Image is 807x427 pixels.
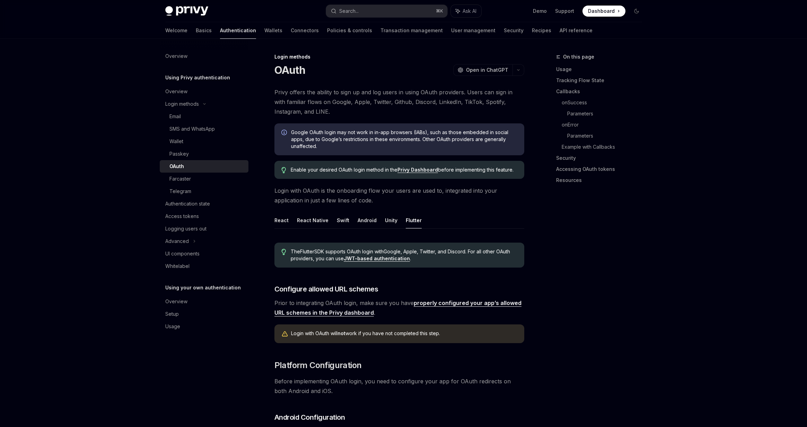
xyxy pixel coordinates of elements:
[274,412,345,422] span: Android Configuration
[274,376,524,396] span: Before implementing OAuth login, you need to configure your app for OAuth redirects on both Andro...
[165,52,187,60] div: Overview
[560,22,593,39] a: API reference
[337,212,349,228] button: Swift
[160,185,248,198] a: Telegram
[397,167,438,173] a: Privy Dashboard
[274,360,362,371] span: Platform Configuration
[562,97,648,108] a: onSuccess
[196,22,212,39] a: Basics
[274,298,524,317] span: Prior to integrating OAuth login, make sure you have .
[165,262,190,270] div: Whitelabel
[274,64,305,76] h1: OAuth
[588,8,615,15] span: Dashboard
[165,73,230,82] h5: Using Privy authentication
[631,6,642,17] button: Toggle dark mode
[274,87,524,116] span: Privy offers the ability to sign up and log users in using OAuth providers. Users can sign in wit...
[169,150,189,158] div: Passkey
[165,310,179,318] div: Setup
[169,112,181,121] div: Email
[358,212,377,228] button: Android
[165,200,210,208] div: Authentication state
[165,322,180,331] div: Usage
[567,130,648,141] a: Parameters
[281,249,286,255] svg: Tip
[160,320,248,333] a: Usage
[562,141,648,152] a: Example with Callbacks
[556,164,648,175] a: Accessing OAuth tokens
[436,8,443,14] span: ⌘ K
[555,8,574,15] a: Support
[165,6,208,16] img: dark logo
[297,212,328,228] button: React Native
[291,330,517,338] div: Login with OAuth will work if you have not completed this step.
[281,331,288,338] svg: Warning
[160,85,248,98] a: Overview
[291,22,319,39] a: Connectors
[291,129,517,150] span: Google OAuth login may not work in in-app browsers (IABs), such as those embedded in social apps,...
[556,175,648,186] a: Resources
[451,22,495,39] a: User management
[160,50,248,62] a: Overview
[264,22,282,39] a: Wallets
[165,297,187,306] div: Overview
[165,100,199,108] div: Login methods
[556,86,648,97] a: Callbacks
[291,166,517,173] span: Enable your desired OAuth login method in the before implementing this feature.
[165,237,189,245] div: Advanced
[165,250,200,258] div: UI components
[169,137,183,146] div: Wallet
[327,22,372,39] a: Policies & controls
[169,187,191,195] div: Telegram
[451,5,481,17] button: Ask AI
[563,53,594,61] span: On this page
[220,22,256,39] a: Authentication
[169,125,215,133] div: SMS and WhatsApp
[406,212,422,228] button: Flutter
[281,167,286,173] svg: Tip
[160,210,248,223] a: Access tokens
[562,119,648,130] a: onError
[160,148,248,160] a: Passkey
[532,22,551,39] a: Recipes
[160,135,248,148] a: Wallet
[466,67,508,73] span: Open in ChatGPT
[337,330,345,336] strong: not
[291,248,517,262] span: The Flutter SDK supports OAuth login with Google, Apple, Twitter, and Discord . For all other OAu...
[165,87,187,96] div: Overview
[160,295,248,308] a: Overview
[165,225,207,233] div: Logging users out
[339,7,359,15] div: Search...
[274,284,378,294] span: Configure allowed URL schemes
[326,5,447,17] button: Search...⌘K
[556,152,648,164] a: Security
[160,198,248,210] a: Authentication state
[344,255,410,262] a: JWT-based authentication
[582,6,625,17] a: Dashboard
[463,8,476,15] span: Ask AI
[160,260,248,272] a: Whitelabel
[567,108,648,119] a: Parameters
[160,223,248,235] a: Logging users out
[274,53,524,60] div: Login methods
[165,284,241,292] h5: Using your own authentication
[160,173,248,185] a: Farcaster
[533,8,547,15] a: Demo
[453,64,512,76] button: Open in ChatGPT
[504,22,524,39] a: Security
[380,22,443,39] a: Transaction management
[165,22,187,39] a: Welcome
[160,308,248,320] a: Setup
[160,247,248,260] a: UI components
[160,110,248,123] a: Email
[385,212,397,228] button: Unity
[169,175,191,183] div: Farcaster
[274,186,524,205] span: Login with OAuth is the onboarding flow your users are used to, integrated into your application ...
[160,123,248,135] a: SMS and WhatsApp
[556,64,648,75] a: Usage
[274,212,289,228] button: React
[281,130,288,137] svg: Info
[556,75,648,86] a: Tracking Flow State
[165,212,199,220] div: Access tokens
[160,160,248,173] a: OAuth
[169,162,184,171] div: OAuth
